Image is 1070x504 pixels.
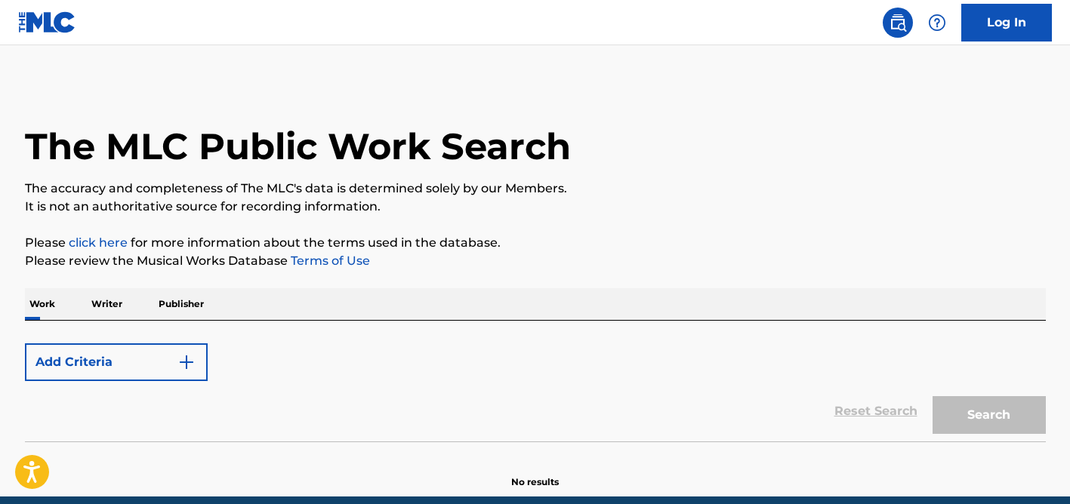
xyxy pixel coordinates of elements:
[87,288,127,320] p: Writer
[25,124,571,169] h1: The MLC Public Work Search
[25,180,1046,198] p: The accuracy and completeness of The MLC's data is determined solely by our Members.
[18,11,76,33] img: MLC Logo
[25,336,1046,441] form: Search Form
[25,288,60,320] p: Work
[177,353,196,371] img: 9d2ae6d4665cec9f34b9.svg
[25,252,1046,270] p: Please review the Musical Works Database
[25,198,1046,216] p: It is not an authoritative source for recording information.
[961,4,1052,41] a: Log In
[288,254,370,268] a: Terms of Use
[25,234,1046,252] p: Please for more information about the terms used in the database.
[154,288,208,320] p: Publisher
[883,8,913,38] a: Public Search
[25,343,208,381] button: Add Criteria
[69,235,128,250] a: click here
[889,14,907,32] img: search
[922,8,952,38] div: Help
[928,14,946,32] img: help
[511,457,559,489] p: No results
